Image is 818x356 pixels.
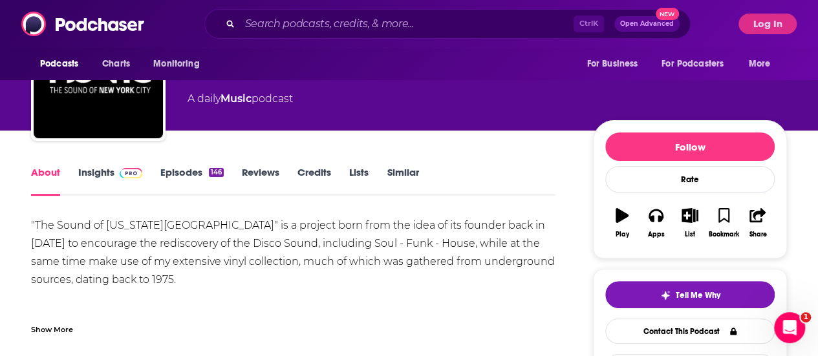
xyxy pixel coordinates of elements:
[605,319,775,344] a: Contact This Podcast
[21,12,145,36] img: Podchaser - Follow, Share and Rate Podcasts
[188,91,293,107] div: A daily podcast
[740,52,787,76] button: open menu
[707,200,740,246] button: Bookmark
[240,14,574,34] input: Search podcasts, credits, & more...
[741,200,775,246] button: Share
[749,231,766,238] div: Share
[709,231,739,238] div: Bookmark
[40,55,78,73] span: Podcasts
[574,16,604,32] span: Ctrl K
[673,200,707,246] button: List
[801,312,811,322] span: 1
[31,166,60,196] a: About
[676,290,720,300] span: Tell Me Why
[160,166,224,196] a: Episodes146
[78,166,142,196] a: InsightsPodchaser Pro
[648,231,665,238] div: Apps
[616,231,629,238] div: Play
[31,52,95,76] button: open menu
[204,9,691,39] div: Search podcasts, credits, & more...
[738,14,797,34] button: Log In
[297,166,331,196] a: Credits
[614,16,680,32] button: Open AdvancedNew
[605,132,775,161] button: Follow
[153,55,199,73] span: Monitoring
[656,8,679,20] span: New
[605,281,775,308] button: tell me why sparkleTell Me Why
[209,168,224,177] div: 146
[685,231,695,238] div: List
[605,166,775,193] div: Rate
[662,55,724,73] span: For Podcasters
[639,200,673,246] button: Apps
[120,168,142,178] img: Podchaser Pro
[349,166,369,196] a: Lists
[387,166,418,196] a: Similar
[94,52,138,76] a: Charts
[587,55,638,73] span: For Business
[774,312,805,343] iframe: Intercom live chat
[620,21,674,27] span: Open Advanced
[242,166,279,196] a: Reviews
[749,55,771,73] span: More
[221,92,252,105] a: Music
[577,52,654,76] button: open menu
[653,52,742,76] button: open menu
[144,52,216,76] button: open menu
[102,55,130,73] span: Charts
[660,290,671,300] img: tell me why sparkle
[605,200,639,246] button: Play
